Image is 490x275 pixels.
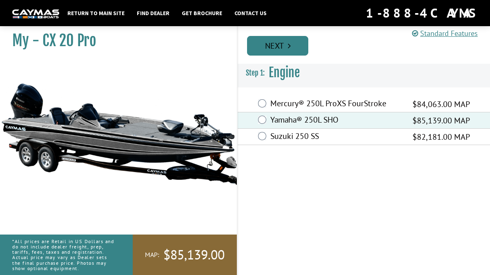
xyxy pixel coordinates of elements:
a: Contact Us [230,8,271,18]
a: MAP:$85,139.00 [133,235,237,275]
label: Suzuki 250 SS [270,131,402,143]
a: Standard Features [412,29,478,38]
label: Yamaha® 250L SHO [270,115,402,127]
span: $85,139.00 [163,246,225,264]
h1: My - CX 20 Pro [12,31,216,50]
h3: Engine [238,58,490,88]
label: Mercury® 250L ProXS FourStroke [270,98,402,110]
a: Find Dealer [133,8,174,18]
ul: Pagination [245,35,490,56]
a: Return to main site [63,8,129,18]
p: *All prices are Retail in US Dollars and do not include dealer freight, prep, tariffs, fees, taxe... [12,235,114,275]
div: 1-888-4CAYMAS [366,4,478,22]
span: $82,181.00 MAP [412,131,470,143]
span: $84,063.00 MAP [412,98,470,110]
span: MAP: [145,250,159,259]
a: Get Brochure [178,8,226,18]
span: $85,139.00 MAP [412,114,470,127]
a: Next [247,36,308,56]
img: white-logo-c9c8dbefe5ff5ceceb0f0178aa75bf4bb51f6bca0971e226c86eb53dfe498488.png [12,9,59,18]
